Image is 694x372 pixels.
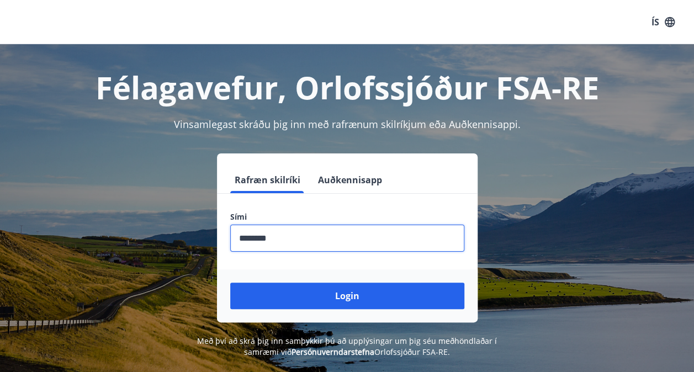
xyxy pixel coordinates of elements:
[314,167,386,193] button: Auðkennisapp
[13,66,681,108] h1: Félagavefur, Orlofssjóður FSA-RE
[230,211,464,222] label: Sími
[292,347,374,357] a: Persónuverndarstefna
[645,12,681,32] button: ÍS
[197,336,497,357] span: Með því að skrá þig inn samþykkir þú að upplýsingar um þig séu meðhöndlaðar í samræmi við Orlofss...
[230,167,305,193] button: Rafræn skilríki
[174,118,521,131] span: Vinsamlegast skráðu þig inn með rafrænum skilríkjum eða Auðkennisappi.
[230,283,464,309] button: Login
